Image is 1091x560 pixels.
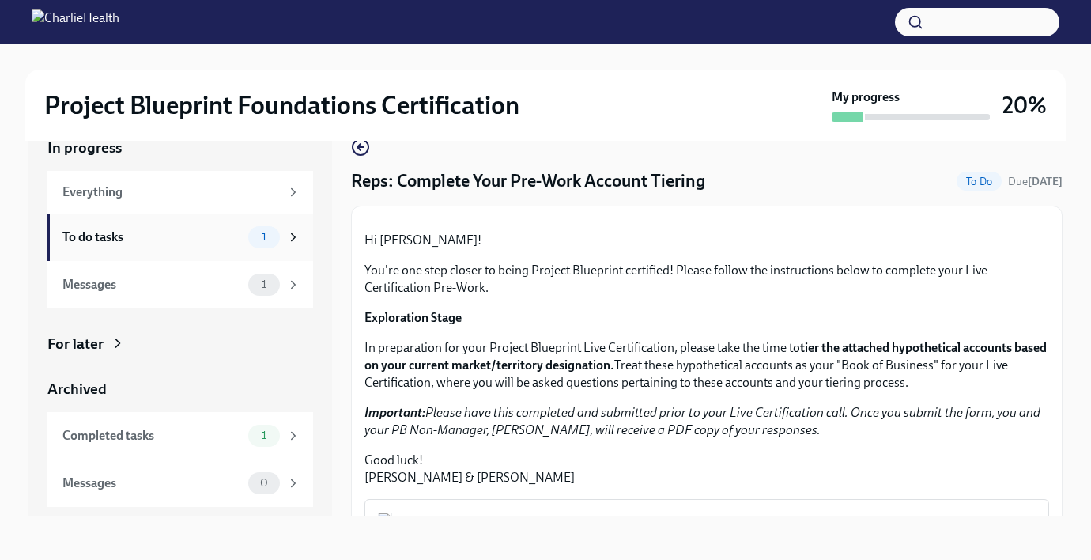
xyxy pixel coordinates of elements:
[364,452,1049,486] p: Good luck! [PERSON_NAME] & [PERSON_NAME]
[251,477,277,489] span: 0
[351,169,705,193] h4: Reps: Complete Your Pre-Work Account Tiering
[47,214,313,261] a: To do tasks1
[62,475,242,492] div: Messages
[47,261,313,308] a: Messages1
[252,231,276,243] span: 1
[364,310,462,325] strong: Exploration Stage
[32,9,119,35] img: CharlieHealth
[1008,175,1063,188] span: Due
[1028,175,1063,188] strong: [DATE]
[364,232,1049,249] p: Hi [PERSON_NAME]!
[47,171,313,214] a: Everything
[62,229,242,246] div: To do tasks
[62,184,280,201] div: Everything
[364,262,1049,297] p: You're one step closer to being Project Blueprint certified! Please follow the instructions below...
[47,379,313,399] a: Archived
[62,427,242,445] div: Completed tasks
[1002,91,1047,119] h3: 20%
[44,89,519,121] h2: Project Blueprint Foundations Certification
[47,138,313,158] a: In progress
[832,89,900,106] strong: My progress
[47,334,313,354] a: For later
[252,429,276,441] span: 1
[957,176,1002,187] span: To Do
[62,276,242,293] div: Messages
[47,460,313,507] a: Messages0
[364,405,1040,437] em: Please have this completed and submitted prior to your Live Certification call. Once you submit t...
[47,334,104,354] div: For later
[364,339,1049,392] p: In preparation for your Project Blueprint Live Certification, please take the time to Treat these...
[252,278,276,290] span: 1
[364,405,425,420] strong: Important:
[1008,174,1063,189] span: September 8th, 2025 12:00
[47,412,313,460] a: Completed tasks1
